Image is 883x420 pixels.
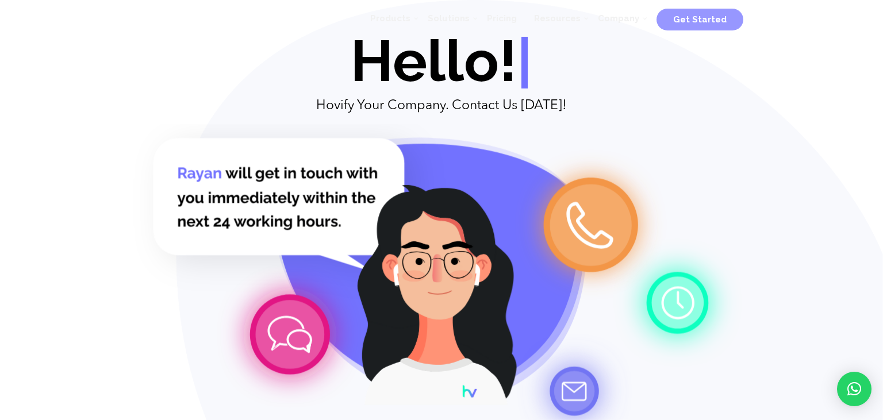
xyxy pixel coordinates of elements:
span: Get Started [673,14,727,25]
a: Products [362,1,419,36]
a: Solutions [419,1,478,36]
span: Company [598,13,639,24]
a: Company [589,1,648,36]
span: | [517,27,532,94]
tspan: will get in touch with [225,164,378,182]
span: Products [370,13,410,24]
a: Pricing [478,1,525,36]
tspan: you immediately within the [177,188,376,206]
tspan: Rayan [177,164,222,182]
span: Pricing [487,13,517,24]
span: Solutions [428,13,470,24]
a: Get Started [657,10,743,27]
span: Hello! [351,27,517,94]
a: Resources [525,1,589,36]
p: Hovify Your Company. Contact Us [DATE]! [131,101,752,112]
tspan: next 24 working hours. [177,212,341,230]
span: Resources [534,13,581,24]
